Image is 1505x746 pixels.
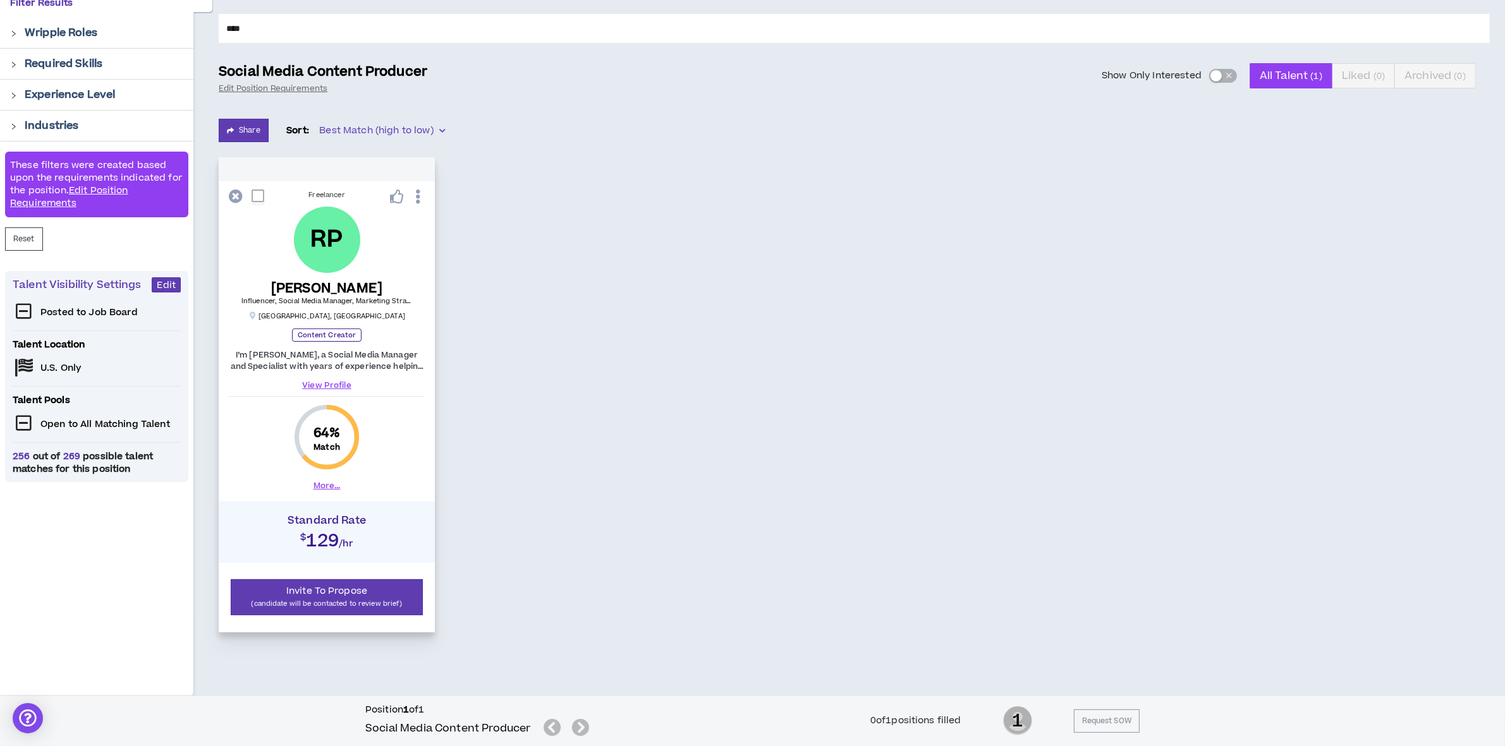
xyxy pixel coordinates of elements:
span: Archived [1404,61,1466,91]
h5: [PERSON_NAME] [241,280,412,296]
small: ( 1 ) [1311,70,1322,82]
span: right [10,61,17,68]
span: right [10,30,17,37]
span: Liked [1342,61,1385,91]
span: Influencer, Social Media Manager, Marketing Strategist [241,296,425,306]
p: Social Media Content Producer [219,63,427,81]
p: Wripple Roles [25,25,97,40]
div: Rina P. [294,207,360,273]
span: 1 [1003,705,1032,737]
span: Best Match (high to low) [319,121,444,140]
div: Open Intercom Messenger [13,703,43,733]
button: Request SOW [1074,709,1140,733]
span: right [10,123,17,130]
p: Industries [25,118,78,133]
button: Share [219,119,269,142]
span: 256 [13,450,33,463]
small: Match [314,442,340,452]
span: 269 [60,450,83,463]
p: (candidate will be contacted to review brief) [239,598,415,610]
span: Invite To Propose [286,584,367,598]
b: 1 [403,703,409,716]
a: Edit Position Requirements [10,184,128,210]
span: All Talent [1260,61,1322,91]
h5: Social Media Content Producer [365,721,531,736]
small: ( 0 ) [1454,70,1466,82]
p: Posted to Job Board [40,306,138,319]
span: Edit [157,279,176,291]
a: Edit Position Requirements [219,83,327,93]
span: /hr [339,538,353,551]
div: 0 of 1 positions filled [870,714,961,728]
p: Sort: [286,124,310,138]
h2: $129 [225,527,429,550]
p: Content Creator [292,328,362,342]
h4: Standard Rate [225,514,429,527]
div: RP [310,229,343,251]
p: Talent Visibility Settings [13,277,152,292]
p: I’m [PERSON_NAME], a Social Media Manager and Specialist with years of experience helping brands ... [229,349,425,372]
span: right [10,92,17,99]
button: Reset [5,227,43,251]
button: Show Only Interested [1209,69,1237,83]
div: These filters were created based upon the requirements indicated for the position. [5,152,188,217]
button: Edit [152,277,181,292]
span: Show Only Interested [1102,69,1202,82]
p: Required Skills [25,56,102,71]
h6: Position of 1 [365,704,594,716]
span: 64 % [314,424,339,442]
small: ( 0 ) [1374,70,1385,82]
button: Invite To Propose(candidate will be contacted to review brief) [231,579,423,615]
button: More... [314,480,341,491]
p: [GEOGRAPHIC_DATA] , [GEOGRAPHIC_DATA] [248,311,405,321]
a: View Profile [229,380,425,391]
p: Experience Level [25,87,115,102]
div: Freelancer [229,190,425,200]
span: out of possible talent matches for this position [13,450,181,476]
